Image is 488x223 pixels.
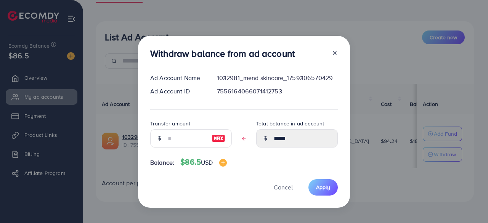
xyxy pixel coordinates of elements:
div: 1032981_mend skincare_1759306570429 [211,74,344,82]
span: USD [201,158,213,167]
div: Ad Account Name [144,74,211,82]
button: Cancel [264,179,302,196]
span: Apply [316,183,330,191]
div: Ad Account ID [144,87,211,96]
img: image [219,159,227,167]
h3: Withdraw balance from ad account [150,48,295,59]
label: Transfer amount [150,120,190,127]
label: Total balance in ad account [256,120,324,127]
iframe: Chat [456,189,482,217]
div: 7556164066071412753 [211,87,344,96]
button: Apply [308,179,338,196]
span: Cancel [274,183,293,191]
span: Balance: [150,158,174,167]
h4: $86.5 [180,157,226,167]
img: image [212,134,225,143]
